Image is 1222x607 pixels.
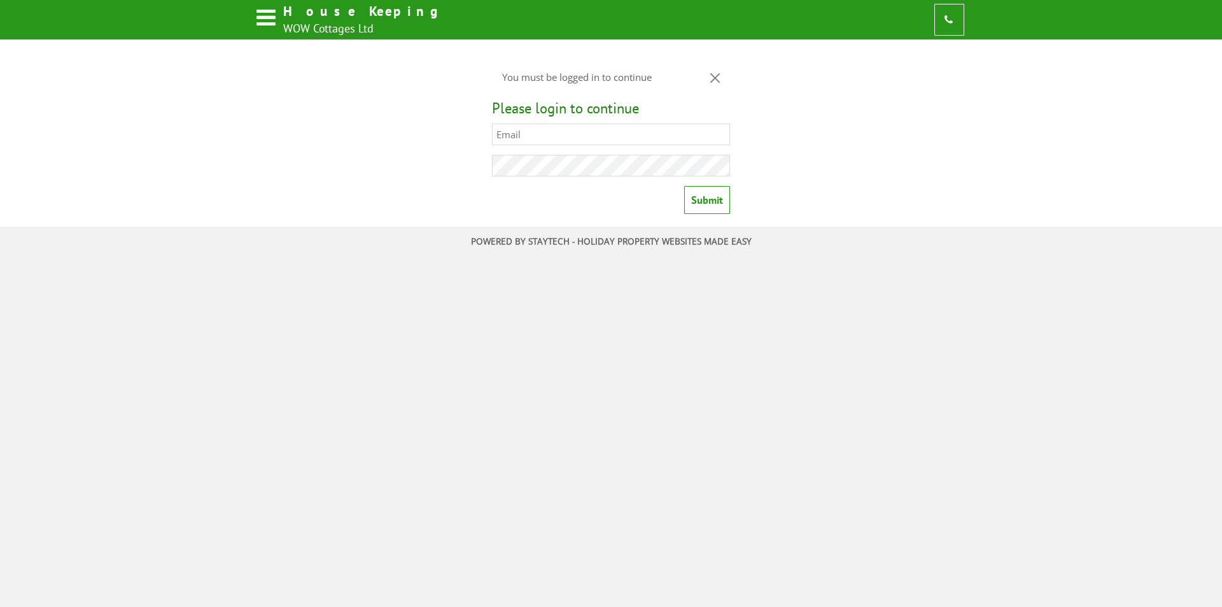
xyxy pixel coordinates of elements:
a: House Keeping WOW Cottages Ltd [255,3,444,37]
h1: House Keeping [283,3,444,20]
input: Submit [684,186,730,214]
a: Powered by StayTech - Holiday property websites made easy [471,236,752,247]
h2: Please login to continue [492,99,729,117]
div: You must be logged in to continue [492,61,729,94]
h2: WOW Cottages Ltd [283,21,444,36]
input: Email [492,124,729,145]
